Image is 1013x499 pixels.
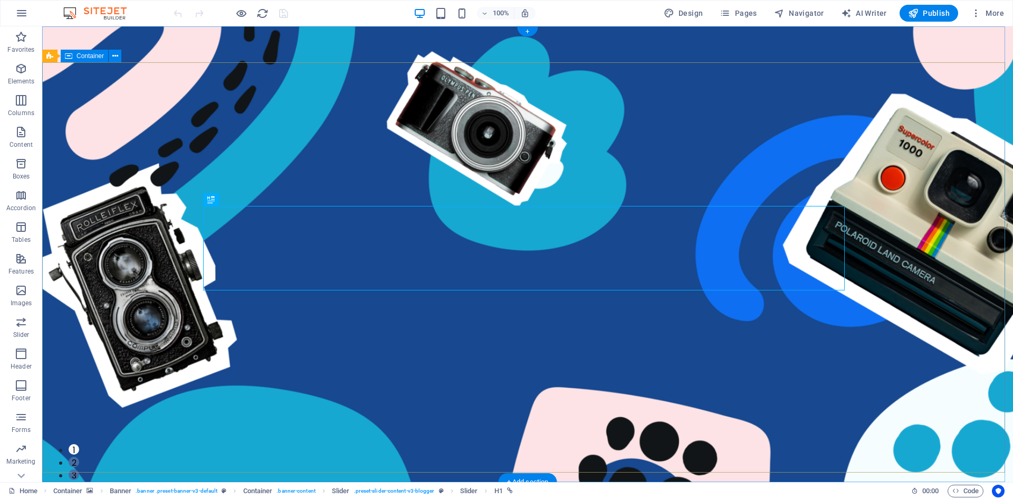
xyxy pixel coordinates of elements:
i: This element is a customizable preset [439,488,444,494]
span: Click to select. Double-click to edit [243,485,273,497]
span: Click to select. Double-click to edit [494,485,503,497]
p: Forms [12,426,31,434]
i: This element is a customizable preset [222,488,226,494]
span: Publish [908,8,950,18]
button: Publish [900,5,958,22]
h6: Session time [911,485,939,497]
button: reload [256,7,269,20]
span: Container [77,53,104,59]
span: AI Writer [841,8,887,18]
span: Design [664,8,703,18]
i: This element is linked [507,488,513,494]
span: Click to select. Double-click to edit [110,485,132,497]
span: More [971,8,1004,18]
span: Click to select. Double-click to edit [460,485,478,497]
span: Navigator [774,8,824,18]
a: Click to cancel selection. Double-click to open Pages [8,485,37,497]
i: This element contains a background [87,488,93,494]
span: Code [952,485,979,497]
p: Accordion [6,204,36,212]
span: Click to select. Double-click to edit [53,485,83,497]
button: Code [948,485,983,497]
p: Boxes [13,172,30,181]
span: . banner-content [276,485,315,497]
div: + Add section [499,473,557,491]
div: + [517,27,538,36]
p: Columns [8,109,34,117]
p: Slider [13,331,30,339]
span: . preset-slider-content-v3-blogger [354,485,435,497]
button: Design [660,5,708,22]
div: Design (Ctrl+Alt+Y) [660,5,708,22]
button: Navigator [770,5,828,22]
p: Features [8,267,34,276]
p: Images [11,299,32,307]
button: 1 [26,418,37,428]
button: Click here to leave preview mode and continue editing [235,7,247,20]
span: Pages [720,8,757,18]
img: Editor Logo [61,7,140,20]
p: Content [9,140,33,149]
p: Favorites [7,45,34,54]
button: 100% [477,7,514,20]
span: Click to select. Double-click to edit [332,485,350,497]
span: : [930,487,931,495]
button: 3 [26,443,37,454]
span: . banner .preset-banner-v3-default [136,485,217,497]
button: Pages [715,5,761,22]
h6: 100% [493,7,510,20]
p: Header [11,362,32,371]
i: On resize automatically adjust zoom level to fit chosen device. [520,8,530,18]
span: 00 00 [922,485,939,497]
p: Elements [8,77,35,86]
p: Tables [12,236,31,244]
button: 2 [26,430,37,441]
nav: breadcrumb [53,485,513,497]
p: Footer [12,394,31,402]
button: More [967,5,1008,22]
button: Usercentrics [992,485,1005,497]
p: Marketing [6,457,35,466]
i: Reload page [256,7,269,20]
button: AI Writer [837,5,891,22]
